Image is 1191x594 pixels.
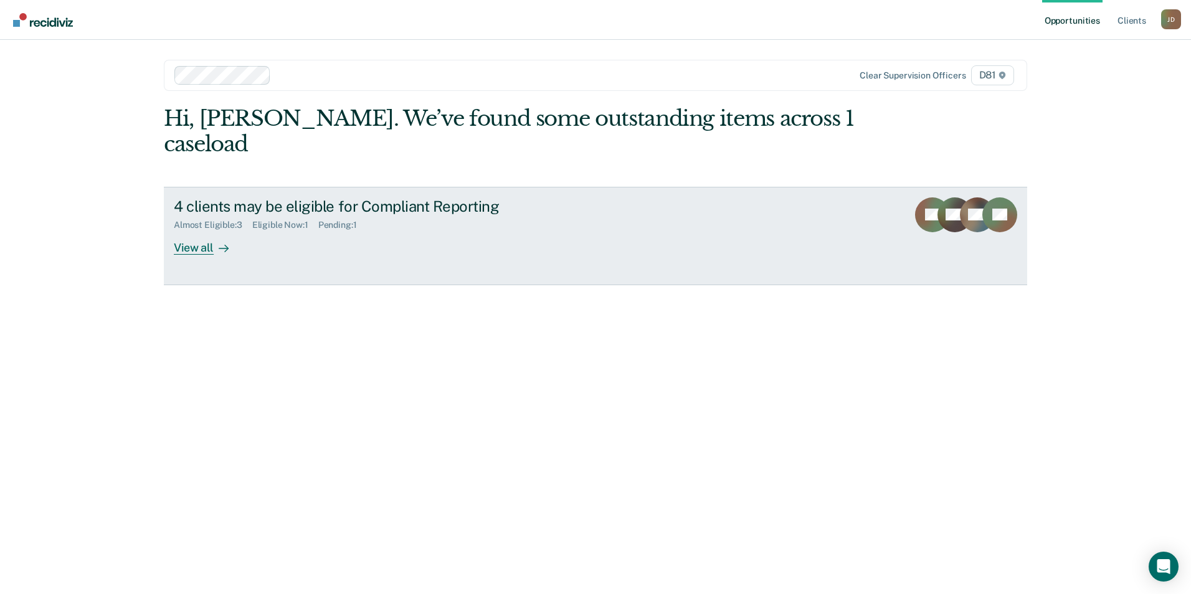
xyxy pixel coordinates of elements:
[164,187,1027,285] a: 4 clients may be eligible for Compliant ReportingAlmost Eligible:3Eligible Now:1Pending:1View all
[1161,9,1181,29] div: J D
[318,220,367,230] div: Pending : 1
[164,106,855,157] div: Hi, [PERSON_NAME]. We’ve found some outstanding items across 1 caseload
[174,220,252,230] div: Almost Eligible : 3
[174,230,244,255] div: View all
[174,197,611,215] div: 4 clients may be eligible for Compliant Reporting
[1161,9,1181,29] button: Profile dropdown button
[971,65,1014,85] span: D81
[1149,552,1179,582] div: Open Intercom Messenger
[860,70,966,81] div: Clear supervision officers
[13,13,73,27] img: Recidiviz
[252,220,318,230] div: Eligible Now : 1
